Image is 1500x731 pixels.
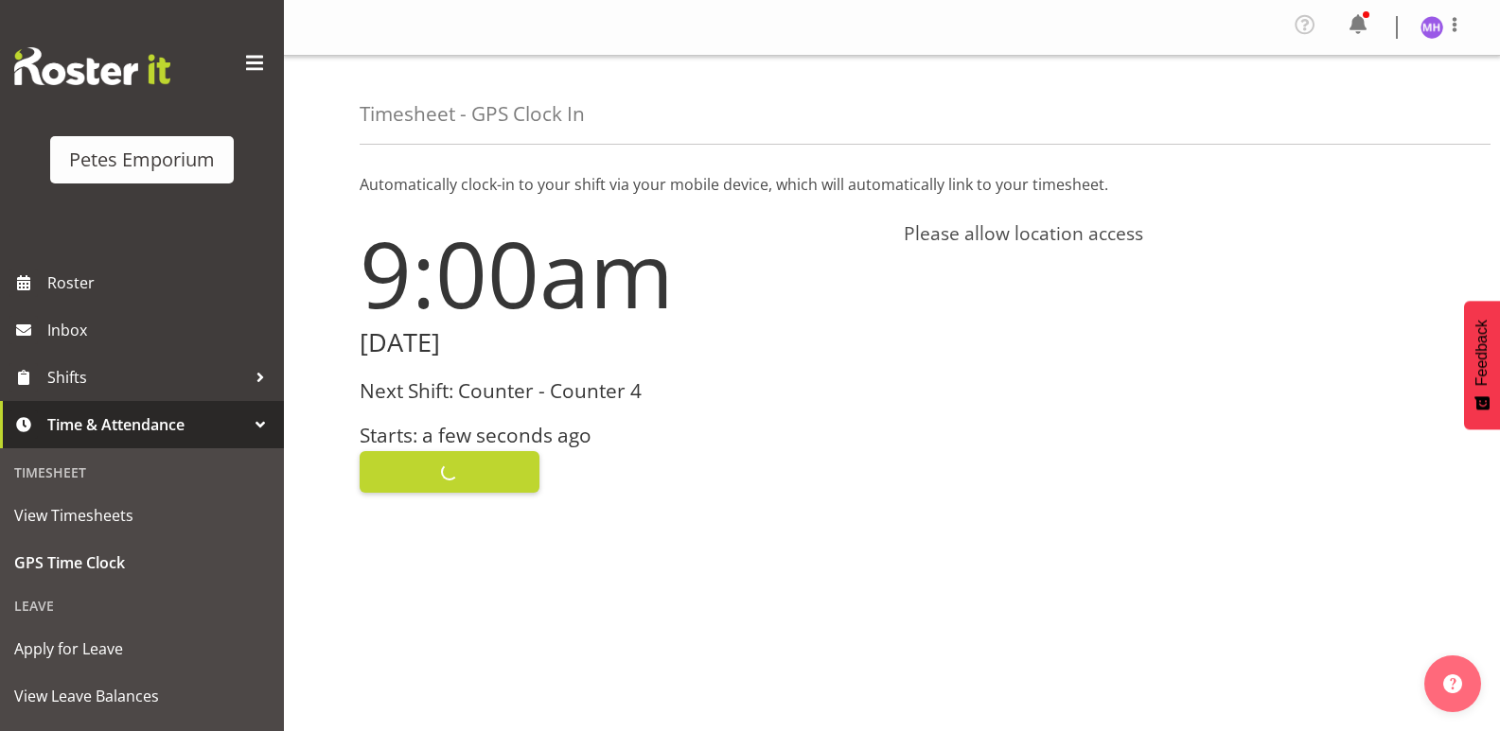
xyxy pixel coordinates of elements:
[1421,16,1443,39] img: mackenzie-halford4471.jpg
[360,222,881,324] h1: 9:00am
[360,380,881,402] h3: Next Shift: Counter - Counter 4
[14,47,170,85] img: Rosterit website logo
[47,410,246,439] span: Time & Attendance
[5,539,279,586] a: GPS Time Clock
[14,682,270,710] span: View Leave Balances
[5,492,279,539] a: View Timesheets
[5,625,279,672] a: Apply for Leave
[360,425,881,446] h3: Starts: a few seconds ago
[47,316,274,344] span: Inbox
[14,635,270,663] span: Apply for Leave
[5,453,279,492] div: Timesheet
[360,173,1424,196] p: Automatically clock-in to your shift via your mobile device, which will automatically link to you...
[360,103,585,125] h4: Timesheet - GPS Clock In
[1443,674,1462,693] img: help-xxl-2.png
[69,146,215,174] div: Petes Emporium
[47,363,246,392] span: Shifts
[1464,301,1500,429] button: Feedback - Show survey
[904,222,1425,245] h4: Please allow location access
[5,672,279,720] a: View Leave Balances
[5,586,279,625] div: Leave
[47,269,274,297] span: Roster
[1474,320,1491,386] span: Feedback
[360,328,881,357] h2: [DATE]
[14,548,270,577] span: GPS Time Clock
[14,501,270,530] span: View Timesheets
